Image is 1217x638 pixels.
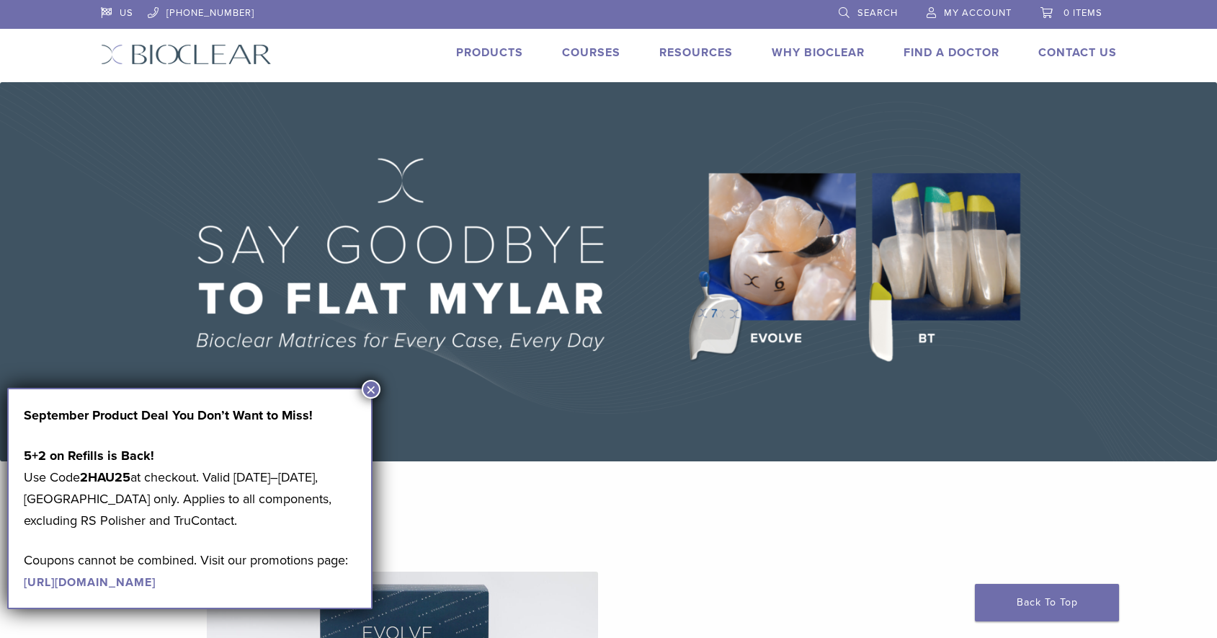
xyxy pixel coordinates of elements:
[24,448,154,464] strong: 5+2 on Refills is Back!
[562,45,620,60] a: Courses
[24,407,313,423] strong: September Product Deal You Don’t Want to Miss!
[944,7,1012,19] span: My Account
[24,575,156,590] a: [URL][DOMAIN_NAME]
[975,584,1119,621] a: Back To Top
[857,7,898,19] span: Search
[362,380,380,399] button: Close
[772,45,865,60] a: Why Bioclear
[24,445,356,531] p: Use Code at checkout. Valid [DATE]–[DATE], [GEOGRAPHIC_DATA] only. Applies to all components, exc...
[80,469,130,485] strong: 2HAU25
[456,45,523,60] a: Products
[1038,45,1117,60] a: Contact Us
[101,44,272,65] img: Bioclear
[659,45,733,60] a: Resources
[1064,7,1102,19] span: 0 items
[904,45,999,60] a: Find A Doctor
[24,549,356,593] p: Coupons cannot be combined. Visit our promotions page:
